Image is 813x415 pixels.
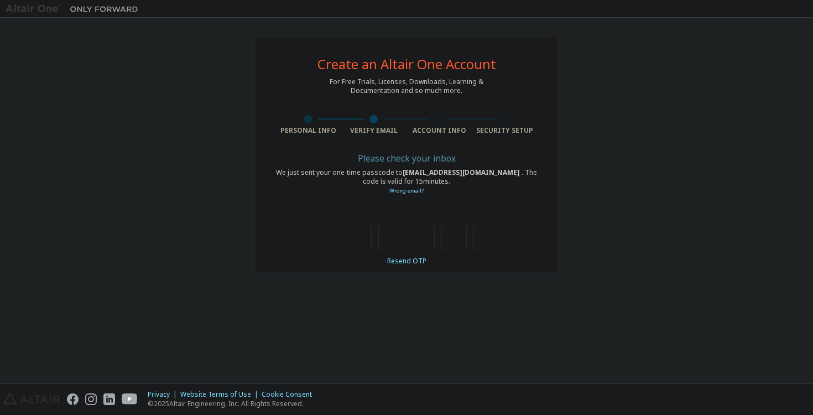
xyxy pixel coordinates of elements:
div: Please check your inbox [275,155,538,162]
p: © 2025 Altair Engineering, Inc. All Rights Reserved. [148,399,319,408]
img: facebook.svg [67,393,79,405]
img: youtube.svg [122,393,138,405]
span: [EMAIL_ADDRESS][DOMAIN_NAME] [403,168,522,177]
div: Account Info [406,126,472,135]
div: Privacy [148,390,180,399]
div: Cookie Consent [262,390,319,399]
div: For Free Trials, Licenses, Downloads, Learning & Documentation and so much more. [330,77,483,95]
a: Go back to the registration form [389,187,424,194]
img: linkedin.svg [103,393,115,405]
img: Altair One [6,3,144,14]
div: Create an Altair One Account [317,58,496,71]
div: Personal Info [275,126,341,135]
div: Security Setup [472,126,538,135]
div: Website Terms of Use [180,390,262,399]
div: Verify Email [341,126,407,135]
img: instagram.svg [85,393,97,405]
div: We just sent your one-time passcode to . The code is valid for 15 minutes. [275,168,538,195]
a: Resend OTP [387,256,426,266]
img: altair_logo.svg [3,393,60,405]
